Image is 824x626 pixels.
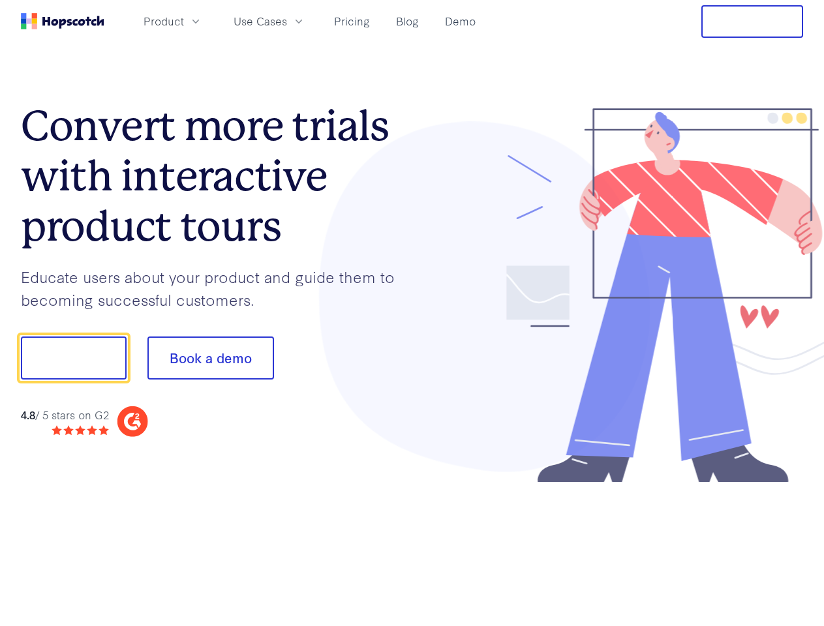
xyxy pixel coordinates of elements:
[234,13,287,29] span: Use Cases
[147,336,274,380] button: Book a demo
[440,10,481,32] a: Demo
[21,407,35,422] strong: 4.8
[21,407,109,423] div: / 5 stars on G2
[21,265,412,310] p: Educate users about your product and guide them to becoming successful customers.
[21,336,127,380] button: Show me!
[391,10,424,32] a: Blog
[144,13,184,29] span: Product
[21,101,412,251] h1: Convert more trials with interactive product tours
[226,10,313,32] button: Use Cases
[329,10,375,32] a: Pricing
[136,10,210,32] button: Product
[21,13,104,29] a: Home
[701,5,803,38] button: Free Trial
